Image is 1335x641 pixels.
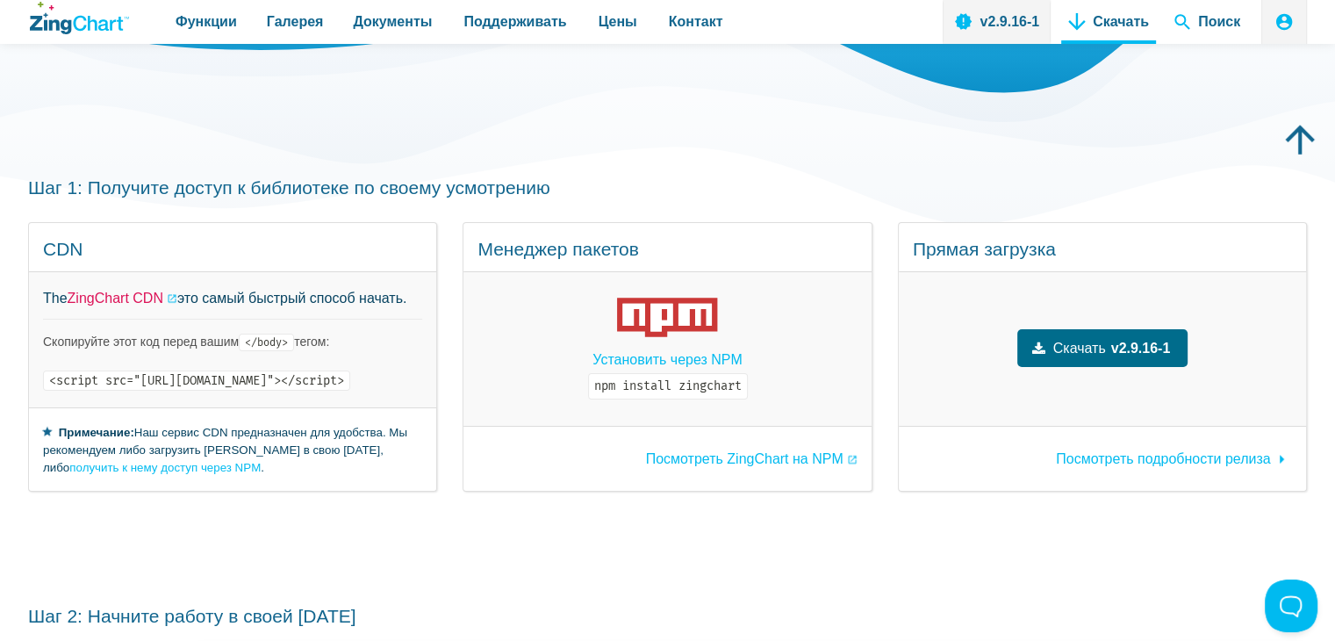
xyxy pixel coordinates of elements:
[69,461,261,474] a: получить к нему доступ через NPM
[261,461,264,474] font: .
[43,291,68,306] font: The
[176,14,237,29] font: Функции
[646,452,858,466] a: Посмотреть ZingChart на NPM
[913,239,1056,259] font: Прямая загрузка
[43,371,350,391] code: <script src="[URL][DOMAIN_NAME]"></script>
[592,348,742,371] a: Установить через NPM
[646,451,843,466] font: Посмотреть ZingChart на NPM
[592,352,742,367] font: Установить через NPM
[1053,341,1106,356] font: Скачать
[588,373,748,400] code: npm install zingchart
[463,14,566,29] font: Поддерживать
[669,14,723,29] font: Контакт
[1265,580,1317,632] iframe: Toggle Customer Support
[1056,443,1292,466] a: Посмотреть подробности релиза
[1111,341,1171,356] font: v2.9.16-1
[30,2,129,34] a: Логотип ZingChart. Нажмите, чтобы вернуться на главную страницу.
[1017,329,1188,367] a: Скачатьv2.9.16-1
[599,14,637,29] font: Цены
[177,291,406,306] font: это самый быстрый способ начать.
[477,239,638,259] font: Менеджер пакетов
[43,335,239,349] font: Скопируйте этот код перед вашим
[68,291,163,306] font: ZingChart CDN
[1056,451,1270,466] font: Посмотреть подробности релиза
[43,426,407,474] font: Наш сервис CDN предназначен для удобства. Мы рекомендуем либо загрузить [PERSON_NAME] в свою [DAT...
[59,426,134,439] font: Примечание:
[267,14,324,29] font: Галерея
[294,335,329,349] font: тегом:
[28,177,550,198] font: Шаг 1: Получите доступ к библиотеке по своему усмотрению
[239,334,294,351] code: </body>
[68,286,177,310] a: ZingChart CDN
[43,239,83,259] font: CDN
[28,606,356,626] font: Шаг 2: Начните работу в своей [DATE]
[353,14,432,29] font: Документы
